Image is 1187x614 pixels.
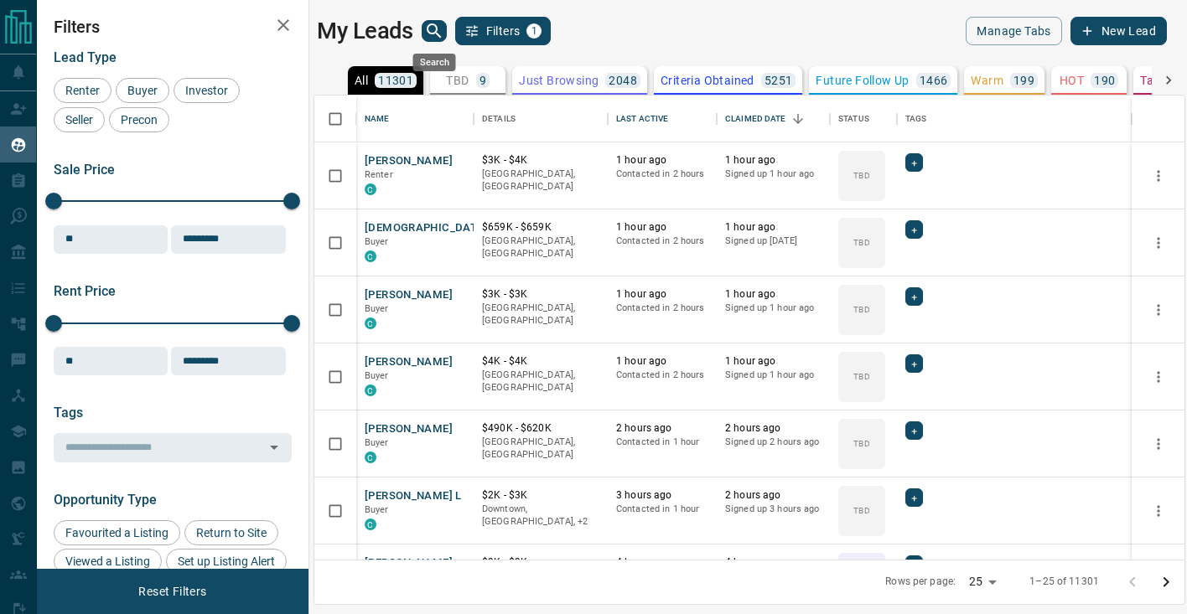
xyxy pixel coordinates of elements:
p: Signed up 3 hours ago [725,503,822,516]
p: 2 hours ago [725,421,822,436]
span: Return to Site [190,526,272,539]
p: 190 [1094,75,1115,86]
p: TBD [853,303,869,316]
p: HOT [1060,75,1084,86]
span: + [911,288,917,305]
span: 1 [528,25,540,37]
div: Name [365,95,390,142]
div: + [905,287,923,306]
p: [GEOGRAPHIC_DATA], [GEOGRAPHIC_DATA] [482,369,599,395]
p: 9 [479,75,486,86]
div: Tags [905,95,927,142]
div: + [905,354,923,373]
div: Precon [109,107,169,132]
p: 1 hour ago [725,287,822,302]
p: Contacted in 2 hours [616,369,708,382]
div: condos.ca [365,317,376,329]
span: Buyer [365,236,389,247]
p: 3 hours ago [616,488,708,503]
button: New Lead [1070,17,1167,45]
div: Favourited a Listing [54,520,180,545]
div: condos.ca [365,384,376,396]
button: [PERSON_NAME] [365,153,453,169]
button: more [1146,297,1171,322]
span: Precon [115,113,163,126]
span: Lead Type [54,49,117,65]
p: [GEOGRAPHIC_DATA], [GEOGRAPHIC_DATA] [482,436,599,462]
button: Open [262,436,286,459]
div: Seller [54,107,105,132]
p: Signed up 1 hour ago [725,369,822,382]
div: Status [830,95,897,142]
p: TBD [853,504,869,517]
p: 1 hour ago [616,354,708,369]
span: Renter [365,169,393,180]
p: 1 hour ago [616,153,708,168]
div: condos.ca [365,519,376,530]
span: Buyer [365,370,389,381]
p: 1 hour ago [725,220,822,235]
p: 1 hour ago [725,354,822,369]
button: more [1146,230,1171,255]
p: Signed up [DATE] [725,235,822,248]
p: $3K - $4K [482,153,599,168]
p: 1466 [920,75,948,86]
p: TBD [853,370,869,383]
p: Signed up 1 hour ago [725,168,822,181]
div: Status [838,95,869,142]
div: Claimed Date [717,95,830,142]
p: Future Follow Up [816,75,909,86]
h1: My Leads [317,18,413,44]
p: TBD [853,236,869,249]
p: $2K - $3K [482,488,599,503]
p: Contacted in 1 hour [616,436,708,449]
span: + [911,489,917,506]
button: more [1146,498,1171,524]
p: Contacted in 2 hours [616,302,708,315]
p: 1 hour ago [725,153,822,168]
button: more [1146,163,1171,188]
span: Viewed a Listing [60,555,156,568]
h2: Filters [54,17,292,37]
div: Set up Listing Alert [166,549,287,574]
p: 2 hours ago [616,421,708,436]
p: 11301 [378,75,413,86]
div: + [905,555,923,574]
p: 199 [1013,75,1034,86]
span: Seller [60,113,99,126]
button: Sort [786,107,810,131]
button: [PERSON_NAME] [365,354,453,370]
p: [GEOGRAPHIC_DATA], [GEOGRAPHIC_DATA] [482,168,599,193]
span: Tags [54,405,83,421]
div: + [905,220,923,239]
p: 2048 [609,75,637,86]
p: [GEOGRAPHIC_DATA], [GEOGRAPHIC_DATA] [482,302,599,328]
button: search button [422,20,447,42]
p: Contacted in 2 hours [616,235,708,248]
button: [DEMOGRAPHIC_DATA][PERSON_NAME] [365,220,576,236]
button: Go to next page [1149,565,1183,599]
span: + [911,154,917,171]
div: Return to Site [184,520,278,545]
span: Buyer [365,437,389,448]
p: $3K - $3K [482,287,599,302]
span: + [911,556,917,573]
span: Sale Price [54,162,115,178]
span: Buyer [365,303,389,314]
button: [PERSON_NAME] [365,421,453,437]
div: condos.ca [365,451,376,463]
p: Contacted in 1 hour [616,503,708,516]
p: $3K - $3K [482,555,599,570]
span: Favourited a Listing [60,526,174,539]
button: more [1146,364,1171,390]
p: 1 hour ago [616,287,708,302]
button: Manage Tabs [966,17,1061,45]
button: Filters1 [455,17,552,45]
span: + [911,422,917,439]
button: Reset Filters [127,577,217,606]
p: $490K - $620K [482,421,599,436]
p: All [355,75,368,86]
div: + [905,153,923,172]
div: Details [482,95,516,142]
p: Contacted in 2 hours [616,168,708,181]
